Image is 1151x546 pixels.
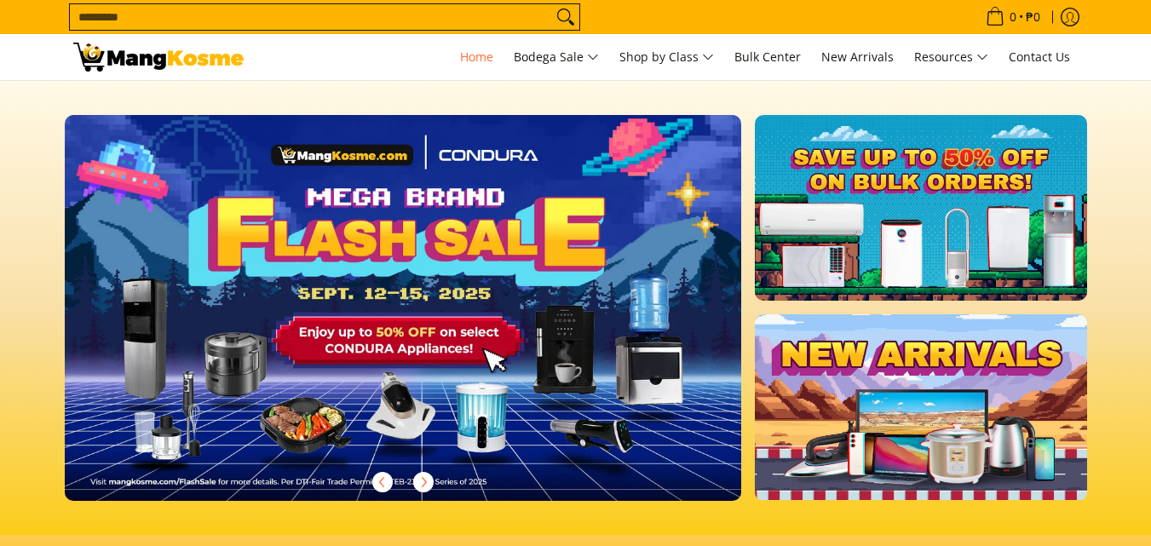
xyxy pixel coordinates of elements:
[73,43,244,72] img: Mang Kosme: Your Home Appliances Warehouse Sale Partner!
[261,34,1079,80] nav: Main Menu
[1023,11,1043,23] span: ₱0
[981,8,1045,26] span: •
[505,34,607,80] a: Bodega Sale
[1000,34,1079,80] a: Contact Us
[726,34,809,80] a: Bulk Center
[821,49,894,65] span: New Arrivals
[1007,11,1019,23] span: 0
[906,34,997,80] a: Resources
[611,34,722,80] a: Shop by Class
[813,34,902,80] a: New Arrivals
[619,47,714,68] span: Shop by Class
[364,463,401,501] button: Previous
[452,34,502,80] a: Home
[1009,49,1070,65] span: Contact Us
[514,47,599,68] span: Bodega Sale
[552,4,579,30] button: Search
[65,115,742,501] img: Desktop homepage 29339654 2507 42fb b9ff a0650d39e9ed
[405,463,442,501] button: Next
[460,49,493,65] span: Home
[734,49,801,65] span: Bulk Center
[914,47,988,68] span: Resources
